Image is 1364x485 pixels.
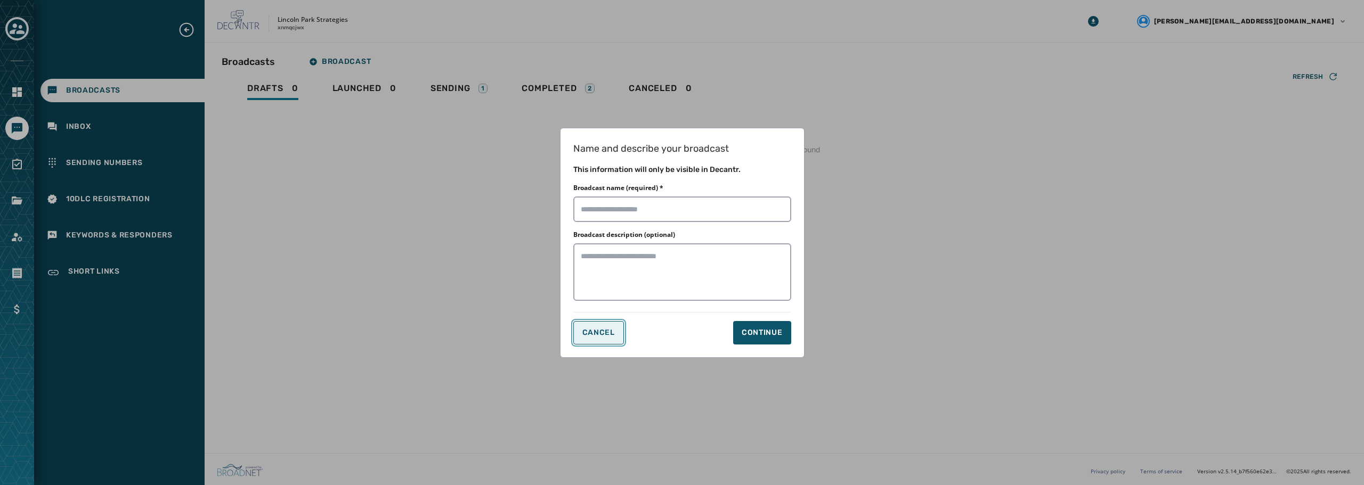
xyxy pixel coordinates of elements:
span: Cancel [582,328,615,337]
div: Continue [742,327,783,338]
label: Broadcast name (required) * [573,184,663,192]
h1: Name and describe your broadcast [573,141,791,156]
button: Continue [733,321,791,344]
button: Cancel [573,321,624,344]
h2: This information will only be visible in Decantr. [573,165,791,175]
label: Broadcast description (optional) [573,231,675,239]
